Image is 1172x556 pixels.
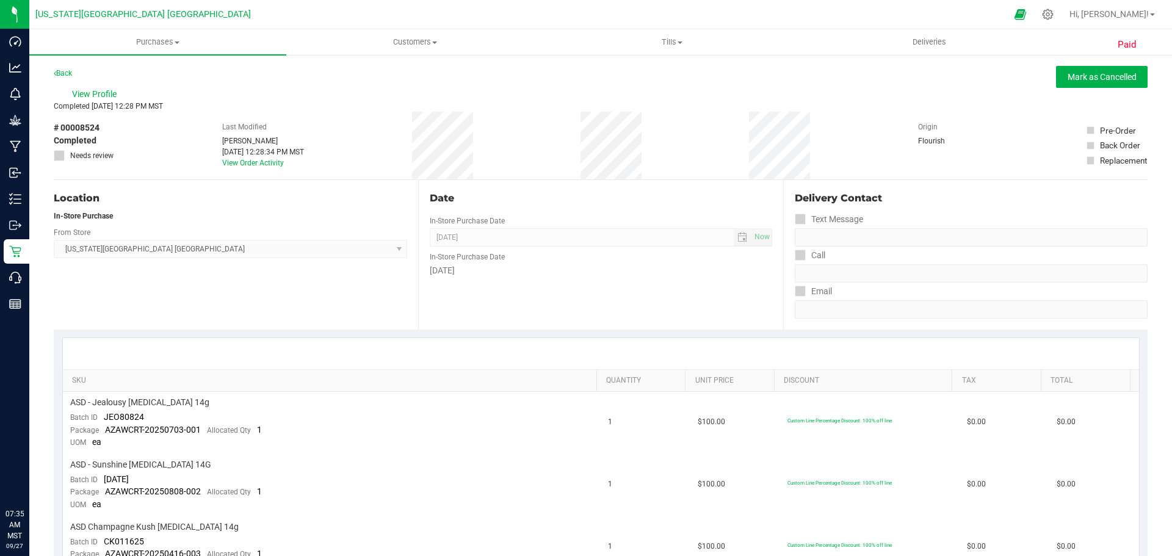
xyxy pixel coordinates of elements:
span: Package [70,426,99,435]
span: Customers [287,37,543,48]
span: CK011625 [104,536,144,546]
input: Format: (999) 999-9999 [795,264,1148,283]
a: Unit Price [695,376,770,386]
span: Tills [544,37,800,48]
span: $100.00 [698,416,725,428]
span: Paid [1118,38,1137,52]
input: Format: (999) 999-9999 [795,228,1148,247]
div: [PERSON_NAME] [222,135,304,146]
span: 1 [608,478,612,490]
span: 1 [257,486,262,496]
a: SKU [72,376,591,386]
span: Custom Line Percentage Discount: 100% off line [787,542,892,548]
span: ASD - Sunshine [MEDICAL_DATA] 14G [70,459,211,471]
div: Flourish [918,135,979,146]
span: ASD - Jealousy [MEDICAL_DATA] 14g [70,397,209,408]
span: Allocated Qty [207,426,251,435]
a: Total [1051,376,1125,386]
span: 1 [257,425,262,435]
span: $100.00 [698,478,725,490]
div: Delivery Contact [795,191,1148,206]
span: $0.00 [1057,478,1076,490]
span: UOM [70,500,86,509]
span: $0.00 [967,541,986,552]
span: AZAWCRT-20250703-001 [105,425,201,435]
inline-svg: Reports [9,298,21,310]
div: [DATE] [430,264,772,277]
p: 07:35 AM MST [5,508,24,541]
span: Mark as Cancelled [1068,72,1137,82]
span: $0.00 [1057,416,1076,428]
span: Batch ID [70,475,98,484]
label: Text Message [795,211,863,228]
a: Purchases [29,29,286,55]
label: Call [795,247,825,264]
inline-svg: Grow [9,114,21,126]
div: Back Order [1100,139,1140,151]
inline-svg: Inbound [9,167,21,179]
a: Deliveries [801,29,1058,55]
span: Allocated Qty [207,488,251,496]
span: $100.00 [698,541,725,552]
span: AZAWCRT-20250808-002 [105,486,201,496]
span: Batch ID [70,538,98,546]
label: Email [795,283,832,300]
label: From Store [54,227,90,238]
span: ea [92,437,101,447]
span: UOM [70,438,86,447]
inline-svg: Dashboard [9,35,21,48]
span: Purchases [29,37,286,48]
div: Replacement [1100,154,1147,167]
label: In-Store Purchase Date [430,251,505,262]
div: Date [430,191,772,206]
a: Quantity [606,376,681,386]
span: Batch ID [70,413,98,422]
span: [DATE] [104,474,129,484]
a: Tax [962,376,1036,386]
span: Custom Line Percentage Discount: 100% off line [787,417,892,424]
a: Customers [286,29,543,55]
div: Pre-Order [1100,125,1136,137]
a: Back [54,69,72,78]
iframe: Resource center [12,458,49,495]
label: Last Modified [222,121,267,132]
inline-svg: Monitoring [9,88,21,100]
span: Deliveries [896,37,963,48]
inline-svg: Manufacturing [9,140,21,153]
span: 1 [608,541,612,552]
span: $0.00 [967,478,986,490]
a: Tills [543,29,800,55]
span: [US_STATE][GEOGRAPHIC_DATA] [GEOGRAPHIC_DATA] [35,9,251,20]
p: 09/27 [5,541,24,551]
div: Manage settings [1040,9,1055,20]
inline-svg: Inventory [9,193,21,205]
span: $0.00 [1057,541,1076,552]
span: ASD Champagne Kush [MEDICAL_DATA] 14g [70,521,239,533]
button: Mark as Cancelled [1056,66,1148,88]
span: Completed [DATE] 12:28 PM MST [54,102,163,110]
span: 1 [608,416,612,428]
span: Hi, [PERSON_NAME]! [1069,9,1149,19]
span: Completed [54,134,96,147]
div: [DATE] 12:28:34 PM MST [222,146,304,157]
inline-svg: Outbound [9,219,21,231]
a: View Order Activity [222,159,284,167]
span: JEO80824 [104,412,144,422]
span: Needs review [70,150,114,161]
span: Custom Line Percentage Discount: 100% off line [787,480,892,486]
span: # 00008524 [54,121,99,134]
a: Discount [784,376,947,386]
span: ea [92,499,101,509]
span: $0.00 [967,416,986,428]
span: Package [70,488,99,496]
div: Location [54,191,407,206]
span: View Profile [72,88,121,101]
inline-svg: Retail [9,245,21,258]
span: Open Ecommerce Menu [1007,2,1034,26]
label: In-Store Purchase Date [430,215,505,226]
inline-svg: Analytics [9,62,21,74]
label: Origin [918,121,938,132]
inline-svg: Call Center [9,272,21,284]
strong: In-Store Purchase [54,212,113,220]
